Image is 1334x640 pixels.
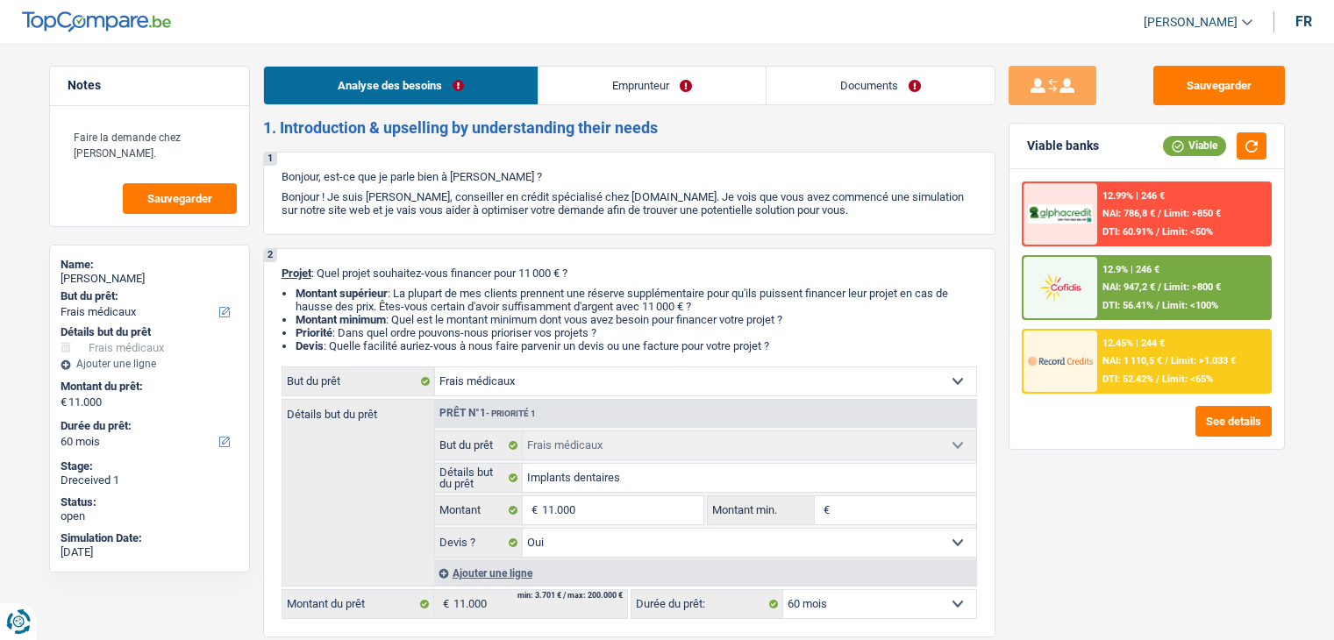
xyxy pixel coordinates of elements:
[708,496,815,524] label: Montant min.
[1102,355,1162,366] span: NAI: 1 110,5 €
[282,267,311,280] span: Projet
[296,287,977,313] li: : La plupart de mes clients prennent une réserve supplémentaire pour qu'ils puissent financer leu...
[61,325,239,339] div: Détails but du prêt
[517,592,623,600] div: min: 3.701 € / max: 200.000 €
[296,339,977,352] li: : Quelle facilité auriez-vous à nous faire parvenir un devis ou une facture pour votre projet ?
[1156,373,1159,385] span: /
[1028,271,1093,303] img: Cofidis
[435,529,524,557] label: Devis ?
[61,419,235,433] label: Durée du prêt:
[282,590,434,618] label: Montant du prêt
[123,183,237,214] button: Sauvegarder
[22,11,171,32] img: TopCompare Logo
[61,380,235,394] label: Montant du prêt:
[282,400,434,420] label: Détails but du prêt
[61,258,239,272] div: Name:
[61,272,239,286] div: [PERSON_NAME]
[61,509,239,523] div: open
[1162,300,1218,311] span: Limit: <100%
[1158,208,1161,219] span: /
[68,78,232,93] h5: Notes
[523,496,542,524] span: €
[147,193,212,204] span: Sauvegarder
[1195,406,1272,437] button: See details
[1028,345,1093,377] img: Record Credits
[767,67,995,104] a: Documents
[1162,226,1213,238] span: Limit: <50%
[61,395,67,409] span: €
[61,289,235,303] label: But du prêt:
[61,358,239,370] div: Ajouter une ligne
[1156,300,1159,311] span: /
[1102,208,1155,219] span: NAI: 786,8 €
[1130,8,1252,37] a: [PERSON_NAME]
[61,459,239,473] div: Stage:
[1165,355,1168,366] span: /
[1102,226,1153,238] span: DTI: 60.91%
[435,431,524,459] label: But du prêt
[61,545,239,559] div: [DATE]
[1164,281,1221,293] span: Limit: >800 €
[1102,190,1165,202] div: 12.99% | 246 €
[1102,264,1159,275] div: 12.9% | 246 €
[296,339,324,352] span: Devis
[264,67,538,104] a: Analyse des besoins
[1144,15,1238,30] span: [PERSON_NAME]
[631,590,783,618] label: Durée du prêt:
[434,590,453,618] span: €
[1156,226,1159,238] span: /
[1102,300,1153,311] span: DTI: 56.41%
[264,249,277,262] div: 2
[282,190,977,217] p: Bonjour ! Je suis [PERSON_NAME], conseiller en crédit spécialisé chez [DOMAIN_NAME]. Je vois que ...
[1028,204,1093,224] img: AlphaCredit
[1158,281,1161,293] span: /
[539,67,766,104] a: Emprunteur
[1027,139,1099,153] div: Viable banks
[296,313,386,326] strong: Montant minimum
[1171,355,1236,366] span: Limit: >1.033 €
[435,408,540,419] div: Prêt n°1
[282,267,977,280] p: : Quel projet souhaitez-vous financer pour 11 000 € ?
[435,496,524,524] label: Montant
[296,326,977,339] li: : Dans quel ordre pouvons-nous prioriser vos projets ?
[434,560,976,586] div: Ajouter une ligne
[486,409,536,418] span: - Priorité 1
[296,313,977,326] li: : Quel est le montant minimum dont vous avez besoin pour financer votre projet ?
[1102,373,1153,385] span: DTI: 52.42%
[1102,281,1155,293] span: NAI: 947,2 €
[1102,338,1165,349] div: 12.45% | 244 €
[264,153,277,166] div: 1
[1153,66,1285,105] button: Sauvegarder
[296,287,388,300] strong: Montant supérieur
[282,367,435,395] label: But du prêt
[1162,373,1213,385] span: Limit: <65%
[435,464,524,492] label: Détails but du prêt
[282,170,977,183] p: Bonjour, est-ce que je parle bien à [PERSON_NAME] ?
[263,118,995,138] h2: 1. Introduction & upselling by understanding their needs
[1164,208,1221,219] span: Limit: >850 €
[61,473,239,487] div: Dreceived 1
[815,496,834,524] span: €
[61,531,239,545] div: Simulation Date:
[296,326,332,339] strong: Priorité
[61,495,239,509] div: Status:
[1295,13,1312,30] div: fr
[1163,136,1226,155] div: Viable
